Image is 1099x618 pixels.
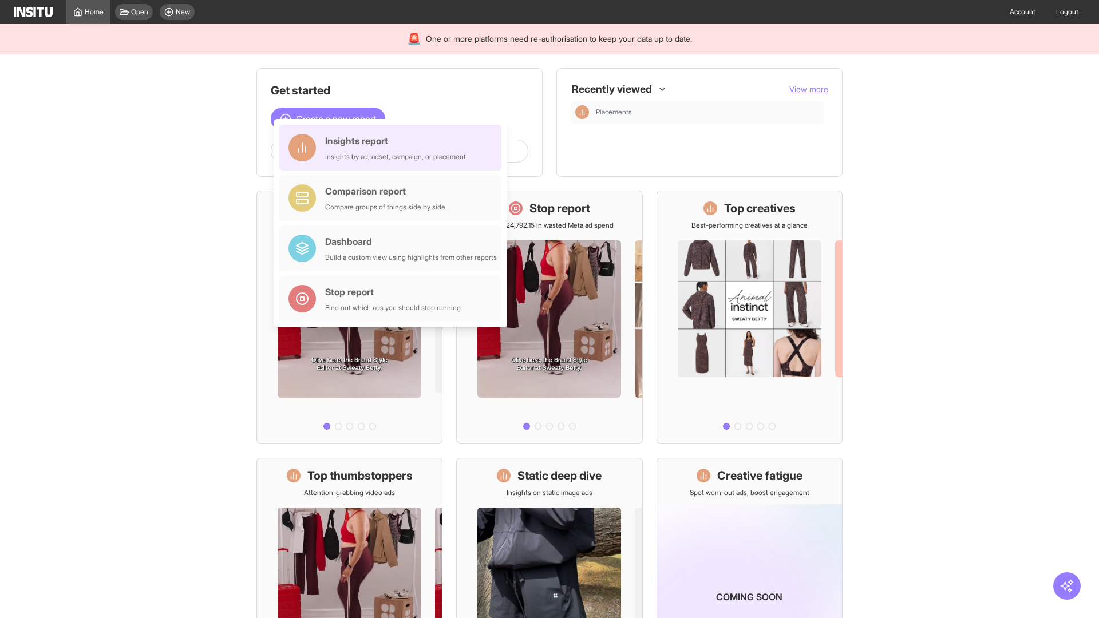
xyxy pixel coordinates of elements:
[789,84,828,95] button: View more
[426,33,692,45] span: One or more platforms need re-authorisation to keep your data up to date.
[485,221,614,230] p: Save £24,792.15 in wasted Meta ad spend
[325,184,445,198] div: Comparison report
[325,203,445,212] div: Compare groups of things side by side
[325,303,461,312] div: Find out which ads you should stop running
[296,112,376,126] span: Create a new report
[507,488,592,497] p: Insights on static image ads
[596,108,819,117] span: Placements
[657,191,843,444] a: Top creativesBest-performing creatives at a glance
[575,105,589,119] div: Insights
[325,152,466,161] div: Insights by ad, adset, campaign, or placement
[14,7,53,17] img: Logo
[724,200,796,216] h1: Top creatives
[304,488,395,497] p: Attention-grabbing video ads
[271,108,385,130] button: Create a new report
[131,7,148,17] span: Open
[789,84,828,94] span: View more
[407,31,421,47] div: 🚨
[517,468,602,484] h1: Static deep dive
[325,134,466,148] div: Insights report
[271,82,528,98] h1: Get started
[307,468,413,484] h1: Top thumbstoppers
[596,108,632,117] span: Placements
[529,200,590,216] h1: Stop report
[325,285,461,299] div: Stop report
[325,253,497,262] div: Build a custom view using highlights from other reports
[691,221,808,230] p: Best-performing creatives at a glance
[325,235,497,248] div: Dashboard
[85,7,104,17] span: Home
[256,191,442,444] a: What's live nowSee all active ads instantly
[456,191,642,444] a: Stop reportSave £24,792.15 in wasted Meta ad spend
[176,7,190,17] span: New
